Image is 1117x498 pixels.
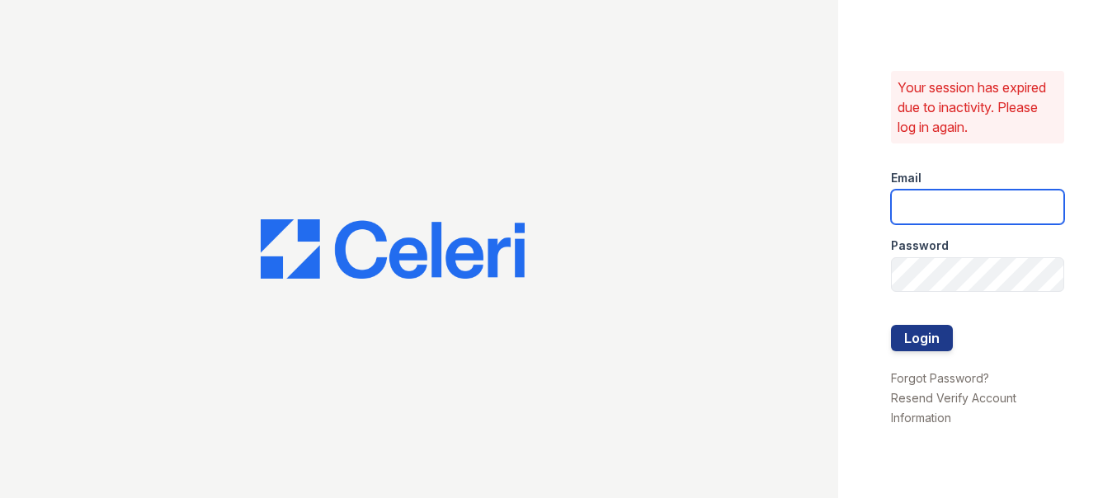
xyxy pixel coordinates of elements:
label: Email [891,170,921,186]
a: Resend Verify Account Information [891,391,1016,425]
img: CE_Logo_Blue-a8612792a0a2168367f1c8372b55b34899dd931a85d93a1a3d3e32e68fde9ad4.png [261,219,525,279]
label: Password [891,237,949,254]
a: Forgot Password? [891,371,989,385]
p: Your session has expired due to inactivity. Please log in again. [898,78,1058,137]
button: Login [891,325,953,351]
